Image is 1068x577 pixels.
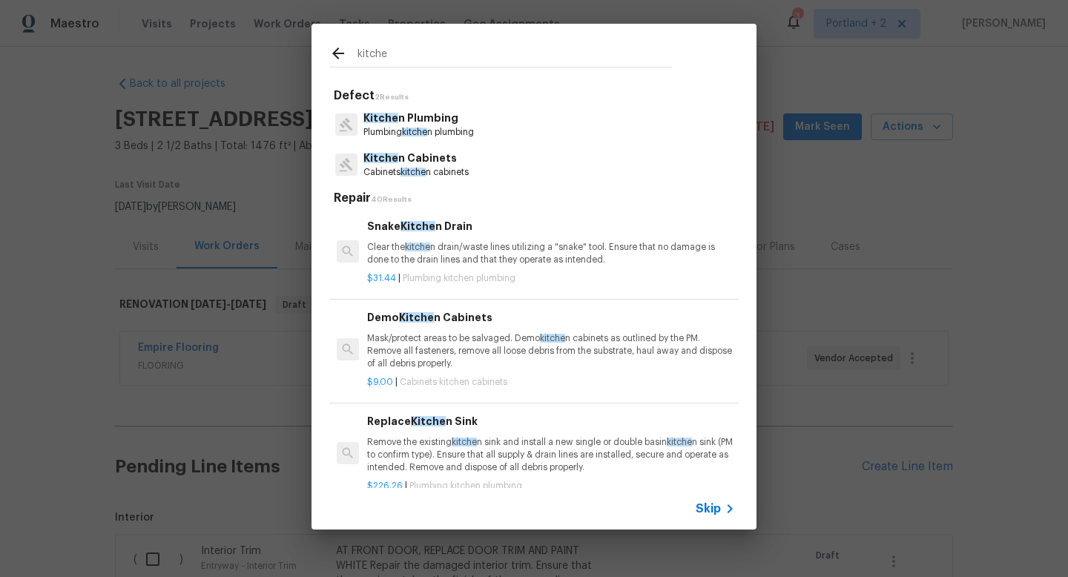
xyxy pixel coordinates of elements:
[405,243,430,251] span: kitche
[363,111,474,126] p: n Plumbing
[367,376,735,389] p: |
[367,309,735,326] h6: Demo n Cabinets
[402,128,427,136] span: kitche
[452,438,477,446] span: kitche
[363,113,398,123] span: Kitche
[357,44,672,67] input: Search issues or repairs
[411,416,446,426] span: Kitche
[367,413,735,429] h6: Replace n Sink
[367,332,735,370] p: Mask/protect areas to be salvaged. Demo n cabinets as outlined by the PM. Remove all fasteners, r...
[334,191,739,206] h5: Repair
[371,196,412,203] span: 40 Results
[367,436,735,474] p: Remove the existing n sink and install a new single or double basin n sink (PM to confirm type). ...
[334,88,739,104] h5: Defect
[367,272,735,285] p: |
[363,151,469,166] p: n Cabinets
[409,481,522,490] span: Plumbing kitchen plumbing
[400,168,426,177] span: kitche
[363,153,398,163] span: Kitche
[363,166,469,179] p: Cabinets n cabinets
[367,480,735,492] p: |
[363,126,474,139] p: Plumbing n plumbing
[367,218,735,234] h6: Snake n Drain
[403,274,515,283] span: Plumbing kitchen plumbing
[367,481,403,490] span: $226.26
[400,377,507,386] span: Cabinets kitchen cabinets
[367,241,735,266] p: Clear the n drain/waste lines utilizing a "snake" tool. Ensure that no damage is done to the drai...
[667,438,692,446] span: kitche
[400,221,435,231] span: Kitche
[540,334,565,343] span: kitche
[367,377,393,386] span: $9.00
[375,93,409,101] span: 2 Results
[696,501,721,516] span: Skip
[367,274,396,283] span: $31.44
[399,312,434,323] span: Kitche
